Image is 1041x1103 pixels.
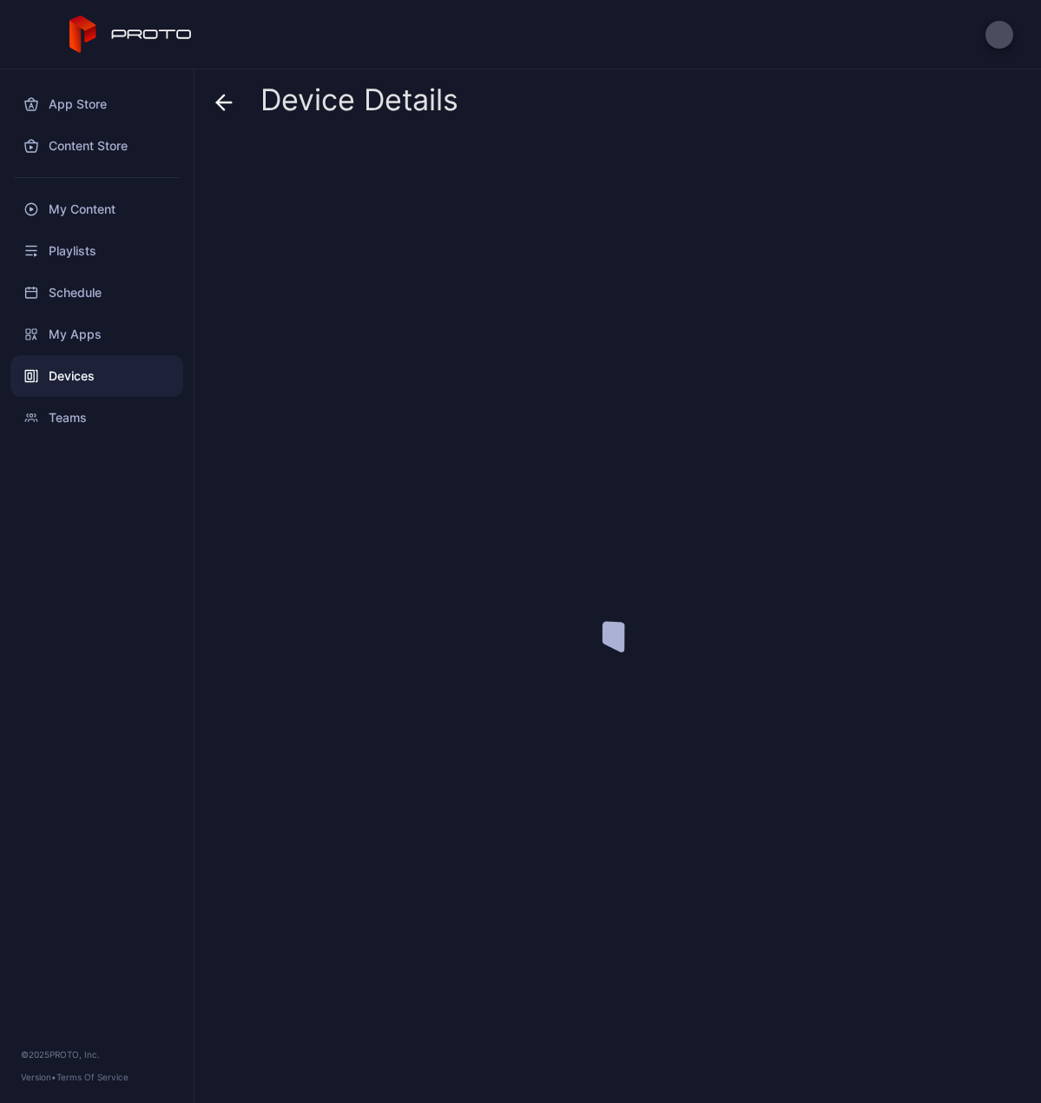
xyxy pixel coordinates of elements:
[56,1072,128,1082] a: Terms Of Service
[10,83,183,125] a: App Store
[10,355,183,397] a: Devices
[10,397,183,439] a: Teams
[10,272,183,314] a: Schedule
[10,230,183,272] a: Playlists
[260,83,458,116] span: Device Details
[10,314,183,355] a: My Apps
[10,125,183,167] a: Content Store
[10,188,183,230] a: My Content
[21,1047,173,1061] div: © 2025 PROTO, Inc.
[21,1072,56,1082] span: Version •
